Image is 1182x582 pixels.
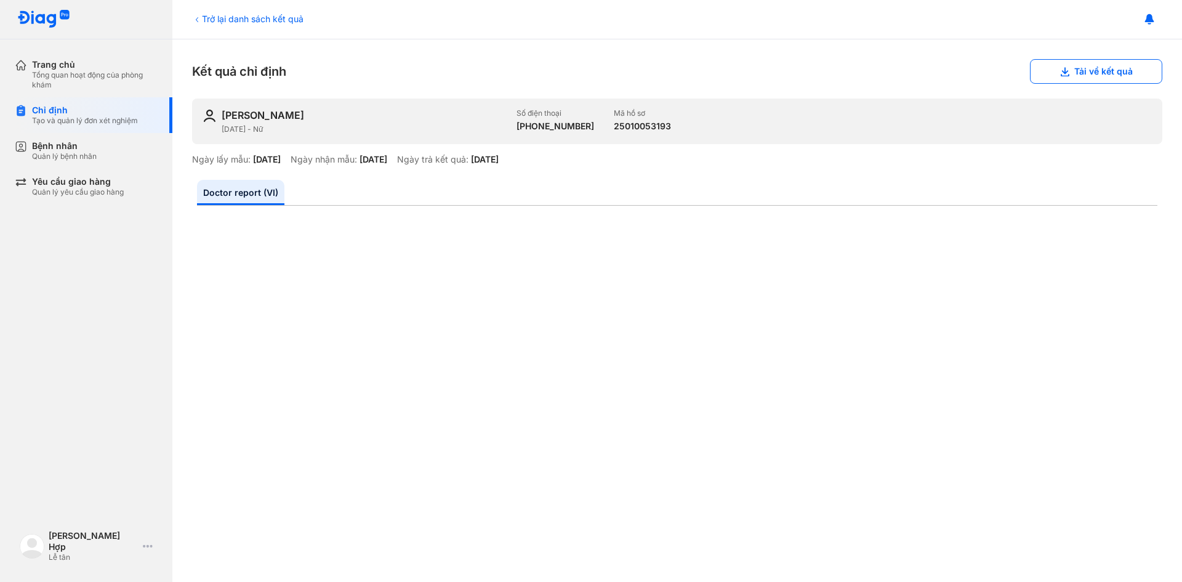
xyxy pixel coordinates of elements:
img: user-icon [202,108,217,123]
div: Số điện thoại [517,108,594,118]
div: Ngày lấy mẫu: [192,154,251,165]
img: logo [17,10,70,29]
img: logo [20,534,44,559]
div: Trang chủ [32,59,158,70]
div: Trở lại danh sách kết quả [192,12,304,25]
div: 25010053193 [614,121,671,132]
div: Mã hồ sơ [614,108,671,118]
div: Yêu cầu giao hàng [32,176,124,187]
div: Bệnh nhân [32,140,97,152]
div: Chỉ định [32,105,138,116]
button: Tải về kết quả [1030,59,1162,84]
div: [DATE] [253,154,281,165]
div: [DATE] - Nữ [222,124,507,134]
div: Ngày nhận mẫu: [291,154,357,165]
div: Quản lý bệnh nhân [32,152,97,161]
div: [PHONE_NUMBER] [517,121,594,132]
div: [DATE] [471,154,499,165]
div: Tạo và quản lý đơn xét nghiệm [32,116,138,126]
div: [DATE] [360,154,387,165]
div: Ngày trả kết quả: [397,154,468,165]
div: Quản lý yêu cầu giao hàng [32,187,124,197]
div: Tổng quan hoạt động của phòng khám [32,70,158,90]
div: Kết quả chỉ định [192,59,1162,84]
div: [PERSON_NAME] [222,108,304,122]
div: Lễ tân [49,552,138,562]
div: [PERSON_NAME] Hợp [49,530,138,552]
a: Doctor report (VI) [197,180,284,205]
